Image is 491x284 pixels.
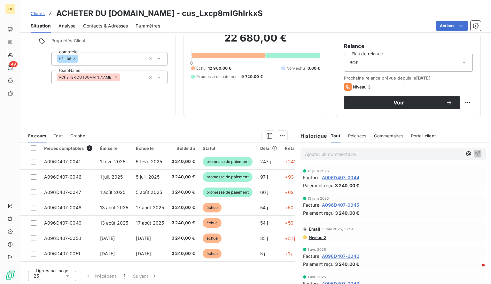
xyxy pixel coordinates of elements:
h2: 22 680,00 € [191,32,320,51]
span: +50 j [285,205,296,210]
span: +50 j [285,220,296,226]
div: Retard [285,146,305,151]
span: échue [203,234,222,243]
button: 1 [120,269,129,283]
span: +31 j [285,235,295,241]
span: 3 240,00 € [172,158,195,165]
span: A096D407-0045 [322,202,359,208]
span: 5 mai 2025, 16:54 [322,227,354,231]
span: Analyse [58,23,75,29]
span: 3 240,00 € [172,220,195,226]
span: BOP [349,59,359,66]
span: ACHETER DU [DOMAIN_NAME] [59,75,113,79]
span: [DATE] [136,251,151,256]
span: 5 j [260,251,265,256]
span: Prochaine relance prévue depuis le [344,75,473,81]
span: 3 240,00 € [335,261,360,267]
span: Facture : [303,253,321,259]
div: Statut [203,146,253,151]
span: 13 juin 2025 [308,169,329,173]
span: A096D407-0041 [44,159,81,164]
iframe: Intercom live chat [469,262,485,278]
span: 3 240,00 € [335,210,360,216]
span: +1 j [285,251,292,256]
span: Non-échu [286,65,305,71]
span: promesse de paiement [203,172,253,182]
h3: ACHETER DU [DOMAIN_NAME] - cus_Lxcp8mIGhlrkxS [56,8,263,19]
span: A096D407-0040 [322,253,359,259]
span: Facture : [303,202,321,208]
span: Contacts & Adresses [83,23,128,29]
span: 3 240,00 € [172,250,195,257]
span: En cours [28,133,46,138]
input: Ajouter une valeur [120,74,125,80]
span: Propriétés Client [51,38,168,47]
span: [DATE] [136,235,151,241]
span: Commentaires [374,133,403,138]
span: 25 [34,273,39,279]
div: HI [5,4,15,14]
span: Tout [331,133,340,138]
span: Situation [31,23,51,29]
span: Clients [31,11,45,16]
span: 7 [87,145,92,151]
span: Portail client [411,133,436,138]
div: Pièces comptables [44,145,92,151]
span: 1 avr. 2025 [308,275,326,279]
span: 13 juin 2025 [308,196,329,200]
span: Paiement reçu [303,210,334,216]
span: HFLI06 [59,57,71,61]
span: [DATE] [100,235,115,241]
span: 1 août 2025 [100,189,126,195]
span: A096D407-0044 [322,174,359,181]
span: 3 240,00 € [335,182,360,189]
span: Relances [348,133,366,138]
div: Délai [260,146,277,151]
span: A096D407-0047 [44,189,81,195]
span: Paramètres [136,23,160,29]
div: Solde dû [172,146,195,151]
span: A096D407-0046 [44,174,82,180]
span: Échu [196,65,206,71]
span: 54 j [260,205,268,210]
span: 66 j [260,189,269,195]
span: 1 [124,273,125,279]
span: Paiement reçu [303,182,334,189]
span: 3 240,00 € [172,204,195,211]
button: Actions [436,21,468,31]
a: Clients [31,10,45,17]
span: 5 juil. 2025 [136,174,160,180]
span: échue [203,203,222,212]
span: 247 j [260,159,271,164]
span: Paiement reçu [303,261,334,267]
input: Ajouter une valeur [78,56,83,62]
span: A096D407-0051 [44,251,80,256]
span: +62 j [285,189,296,195]
span: Graphe [70,133,85,138]
span: Facture : [303,174,321,181]
span: 0,00 € [308,65,320,71]
span: Tout [54,133,63,138]
button: Précédent [81,269,120,283]
span: 13 août 2025 [100,205,129,210]
button: Suivant [129,269,161,283]
span: 17 août 2025 [136,205,164,210]
span: 49 [9,61,18,67]
span: promesse de paiement [203,157,253,166]
span: +243 j [285,159,299,164]
span: 3 240,00 € [172,189,195,196]
span: 5 août 2025 [136,189,162,195]
span: A096D407-0049 [44,220,82,226]
span: 12 960,00 € [208,65,231,71]
span: 35 j [260,235,268,241]
span: 5 févr. 2025 [136,159,162,164]
span: 17 août 2025 [136,220,164,226]
span: +93 j [285,174,296,180]
span: 97 j [260,174,268,180]
span: [DATE] [100,251,115,256]
span: 1 févr. 2025 [100,159,126,164]
span: Niveau 2 [308,235,326,240]
span: A096D407-0048 [44,205,82,210]
h6: Relance [344,42,473,50]
span: Promesse de paiement [196,74,239,80]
